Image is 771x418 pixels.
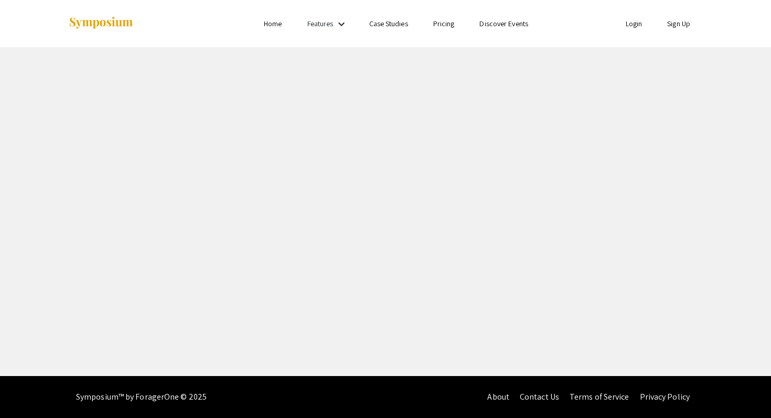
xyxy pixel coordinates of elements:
div: Symposium™ by ForagerOne © 2025 [76,376,207,418]
mat-icon: Expand Features list [335,18,348,30]
a: Discover Events [479,19,528,28]
a: Home [264,19,282,28]
a: Privacy Policy [640,391,690,402]
img: Symposium by ForagerOne [68,16,134,30]
a: Case Studies [369,19,408,28]
a: About [487,391,509,402]
a: Pricing [433,19,455,28]
a: Terms of Service [570,391,629,402]
a: Sign Up [667,19,690,28]
a: Contact Us [520,391,559,402]
a: Features [307,19,334,28]
a: Login [626,19,642,28]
